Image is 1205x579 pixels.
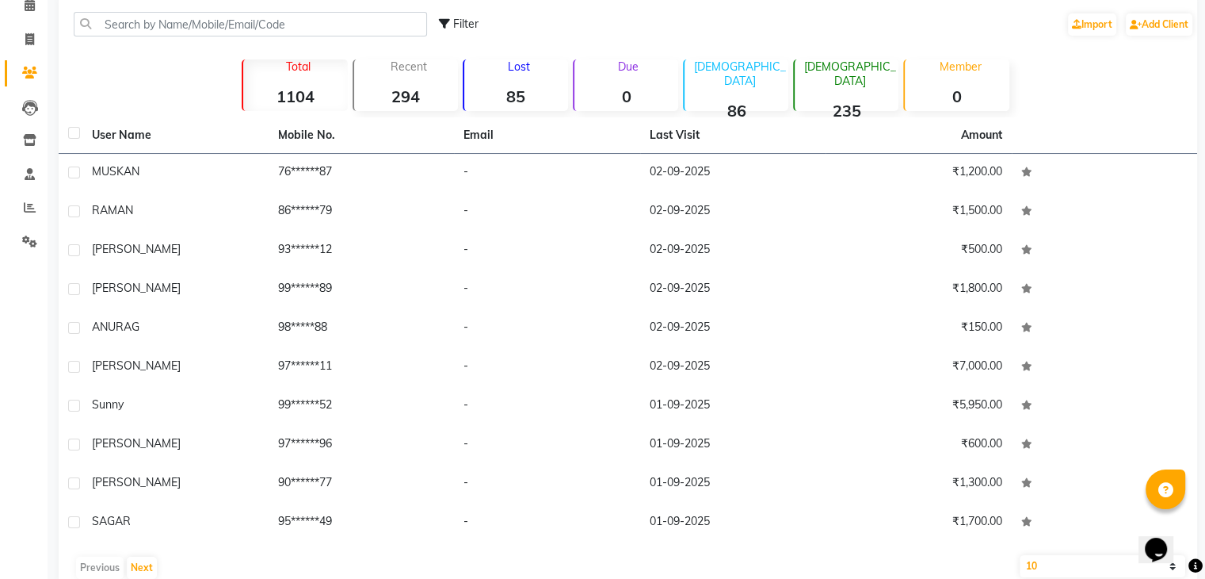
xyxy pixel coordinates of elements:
[951,117,1012,153] th: Amount
[826,154,1012,193] td: ₹1,200.00
[911,59,1009,74] p: Member
[471,59,568,74] p: Lost
[354,86,458,106] strong: 294
[826,348,1012,387] td: ₹7,000.00
[454,426,640,465] td: -
[905,86,1009,106] strong: 0
[640,270,826,309] td: 02-09-2025
[92,359,181,373] span: [PERSON_NAME]
[454,309,640,348] td: -
[92,397,124,412] span: Sunny
[92,281,181,295] span: [PERSON_NAME]
[92,203,133,217] span: RAMAN
[1126,13,1192,36] a: Add Client
[269,117,455,154] th: Mobile No.
[1138,516,1189,563] iframe: chat widget
[826,309,1012,348] td: ₹150.00
[82,117,269,154] th: User Name
[92,436,181,451] span: [PERSON_NAME]
[691,59,788,88] p: [DEMOGRAPHIC_DATA]
[826,504,1012,543] td: ₹1,700.00
[92,320,139,334] span: ANURAG
[826,426,1012,465] td: ₹600.00
[640,465,826,504] td: 01-09-2025
[826,387,1012,426] td: ₹5,950.00
[454,504,640,543] td: -
[453,17,479,31] span: Filter
[454,193,640,232] td: -
[92,242,181,256] span: [PERSON_NAME]
[826,270,1012,309] td: ₹1,800.00
[464,86,568,106] strong: 85
[92,475,181,489] span: [PERSON_NAME]
[826,465,1012,504] td: ₹1,300.00
[684,101,788,121] strong: 86
[578,59,678,74] p: Due
[454,387,640,426] td: -
[74,12,427,36] input: Search by Name/Mobile/Email/Code
[640,193,826,232] td: 02-09-2025
[801,59,898,88] p: [DEMOGRAPHIC_DATA]
[92,514,131,528] span: SAGAR
[640,117,826,154] th: Last Visit
[640,426,826,465] td: 01-09-2025
[127,557,157,579] button: Next
[640,348,826,387] td: 02-09-2025
[826,193,1012,232] td: ₹1,500.00
[454,348,640,387] td: -
[454,154,640,193] td: -
[454,232,640,270] td: -
[640,232,826,270] td: 02-09-2025
[640,154,826,193] td: 02-09-2025
[360,59,458,74] p: Recent
[454,465,640,504] td: -
[250,59,347,74] p: Total
[574,86,678,106] strong: 0
[92,164,139,178] span: MUSKAN
[454,270,640,309] td: -
[1068,13,1116,36] a: Import
[826,232,1012,270] td: ₹500.00
[795,101,898,121] strong: 235
[243,86,347,106] strong: 1104
[640,309,826,348] td: 02-09-2025
[640,387,826,426] td: 01-09-2025
[454,117,640,154] th: Email
[640,504,826,543] td: 01-09-2025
